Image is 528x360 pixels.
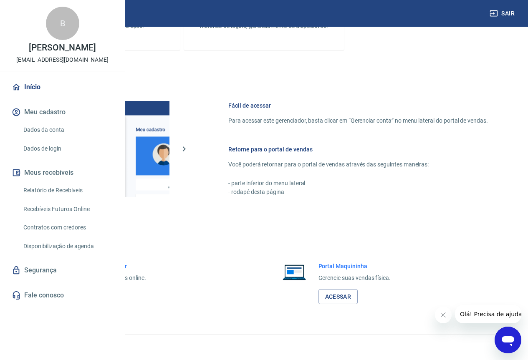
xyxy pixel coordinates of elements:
[46,7,79,40] div: B
[20,182,115,199] a: Relatório de Recebíveis
[228,179,488,188] p: - parte inferior do menu lateral
[10,286,115,305] a: Fale conosco
[10,261,115,279] a: Segurança
[20,201,115,218] a: Recebíveis Futuros Online
[228,188,488,196] p: - rodapé desta página
[318,262,391,270] h6: Portal Maquininha
[20,219,115,236] a: Contratos com credores
[228,101,488,110] h6: Fácil de acessar
[228,145,488,154] h6: Retorne para o portal de vendas
[20,238,115,255] a: Disponibilização de agenda
[5,6,70,13] span: Olá! Precisa de ajuda?
[29,43,96,52] p: [PERSON_NAME]
[318,274,391,282] p: Gerencie suas vendas física.
[20,341,508,350] p: 2025 ©
[228,116,488,125] p: Para acessar este gerenciador, basta clicar em “Gerenciar conta” no menu lateral do portal de ven...
[10,78,115,96] a: Início
[435,307,452,323] iframe: Fechar mensagem
[10,164,115,182] button: Meus recebíveis
[318,289,358,305] a: Acessar
[10,103,115,121] button: Meu cadastro
[228,160,488,169] p: Você poderá retornar para o portal de vendas através das seguintes maneiras:
[277,262,312,282] img: Imagem de um notebook aberto
[20,121,115,138] a: Dados da conta
[488,6,518,21] button: Sair
[455,305,521,323] iframe: Mensagem da empresa
[495,327,521,353] iframe: Botão para abrir a janela de mensagens
[20,234,508,242] h5: Acesso rápido
[20,140,115,157] a: Dados de login
[16,55,109,64] p: [EMAIL_ADDRESS][DOMAIN_NAME]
